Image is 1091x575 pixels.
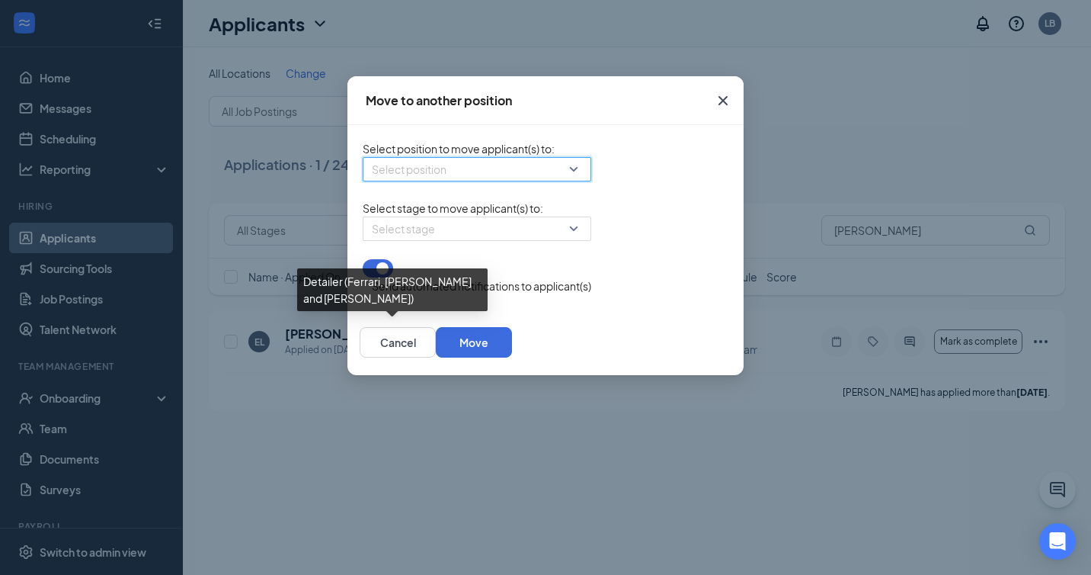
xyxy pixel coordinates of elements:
[714,92,732,110] svg: Cross
[360,327,436,358] button: Cancel
[297,268,488,311] div: Detailer (Ferrari, [PERSON_NAME] and [PERSON_NAME])
[702,76,744,125] button: Close
[1039,523,1076,560] div: Open Intercom Messenger
[436,327,512,358] button: Move
[363,142,555,156] span: Select position to move applicant(s) to :
[366,92,512,109] div: Move to another position
[363,201,543,215] span: Select stage to move applicant(s) to :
